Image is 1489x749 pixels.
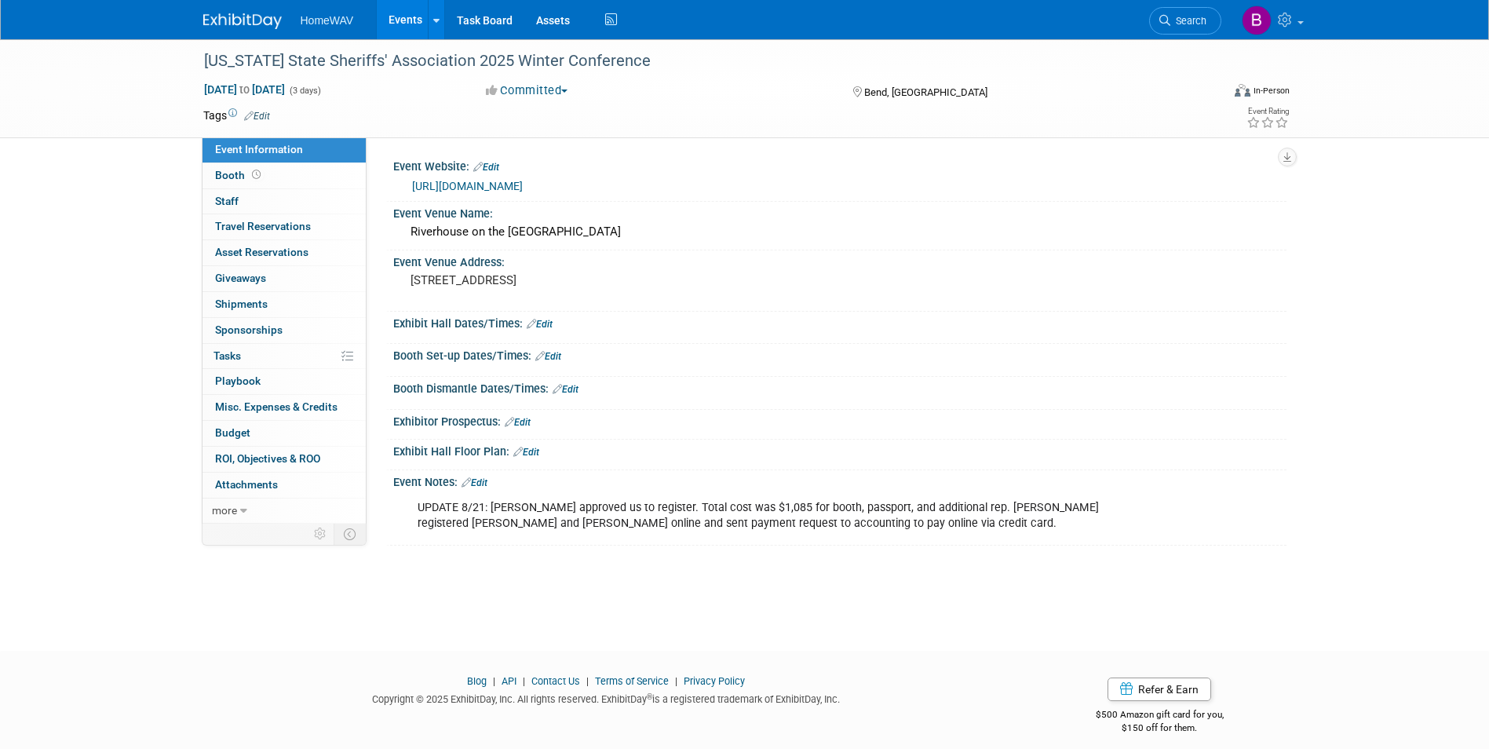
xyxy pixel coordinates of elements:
[203,137,366,163] a: Event Information
[199,47,1198,75] div: [US_STATE] State Sheriffs' Association 2025 Winter Conference
[1253,85,1290,97] div: In-Person
[203,240,366,265] a: Asset Reservations
[393,250,1286,270] div: Event Venue Address:
[1246,108,1289,115] div: Event Rating
[237,83,252,96] span: to
[215,400,338,413] span: Misc. Expenses & Credits
[671,675,681,687] span: |
[1108,678,1211,701] a: Refer & Earn
[215,452,320,465] span: ROI, Objectives & ROO
[462,477,487,488] a: Edit
[1235,84,1250,97] img: Format-Inperson.png
[244,111,270,122] a: Edit
[1149,7,1221,35] a: Search
[215,272,266,284] span: Giveaways
[215,298,268,310] span: Shipments
[467,675,487,687] a: Blog
[535,351,561,362] a: Edit
[582,675,593,687] span: |
[1033,722,1286,735] div: $150 off for them.
[215,478,278,491] span: Attachments
[473,162,499,173] a: Edit
[215,220,311,232] span: Travel Reservations
[215,195,239,207] span: Staff
[412,180,523,192] a: [URL][DOMAIN_NAME]
[215,374,261,387] span: Playbook
[212,504,237,517] span: more
[334,524,366,544] td: Toggle Event Tabs
[393,470,1286,491] div: Event Notes:
[407,492,1114,539] div: UPDATE 8/21: [PERSON_NAME] approved us to register. Total cost was $1,085 for booth, passport, an...
[288,86,321,96] span: (3 days)
[393,155,1286,175] div: Event Website:
[531,675,580,687] a: Contact Us
[505,417,531,428] a: Edit
[203,421,366,446] a: Budget
[213,349,241,362] span: Tasks
[203,163,366,188] a: Booth
[301,14,354,27] span: HomeWAV
[203,214,366,239] a: Travel Reservations
[1242,5,1272,35] img: Brian Owens
[203,447,366,472] a: ROI, Objectives & ROO
[480,82,574,99] button: Committed
[553,384,578,395] a: Edit
[393,440,1286,460] div: Exhibit Hall Floor Plan:
[393,202,1286,221] div: Event Venue Name:
[203,689,1010,707] div: Copyright © 2025 ExhibitDay, Inc. All rights reserved. ExhibitDay is a registered trademark of Ex...
[489,675,499,687] span: |
[393,377,1286,397] div: Booth Dismantle Dates/Times:
[1033,698,1286,734] div: $500 Amazon gift card for you,
[215,323,283,336] span: Sponsorships
[411,273,748,287] pre: [STREET_ADDRESS]
[519,675,529,687] span: |
[215,246,308,258] span: Asset Reservations
[203,395,366,420] a: Misc. Expenses & Credits
[527,319,553,330] a: Edit
[203,292,366,317] a: Shipments
[684,675,745,687] a: Privacy Policy
[203,344,366,369] a: Tasks
[393,312,1286,332] div: Exhibit Hall Dates/Times:
[215,169,264,181] span: Booth
[1129,82,1290,105] div: Event Format
[215,426,250,439] span: Budget
[203,13,282,29] img: ExhibitDay
[203,369,366,394] a: Playbook
[1170,15,1206,27] span: Search
[203,189,366,214] a: Staff
[203,108,270,123] td: Tags
[203,499,366,524] a: more
[502,675,516,687] a: API
[203,318,366,343] a: Sponsorships
[595,675,669,687] a: Terms of Service
[405,220,1275,244] div: Riverhouse on the [GEOGRAPHIC_DATA]
[513,447,539,458] a: Edit
[393,344,1286,364] div: Booth Set-up Dates/Times:
[647,692,652,701] sup: ®
[203,82,286,97] span: [DATE] [DATE]
[393,410,1286,430] div: Exhibitor Prospectus:
[203,266,366,291] a: Giveaways
[864,86,987,98] span: Bend, [GEOGRAPHIC_DATA]
[203,473,366,498] a: Attachments
[215,143,303,155] span: Event Information
[249,169,264,181] span: Booth not reserved yet
[307,524,334,544] td: Personalize Event Tab Strip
